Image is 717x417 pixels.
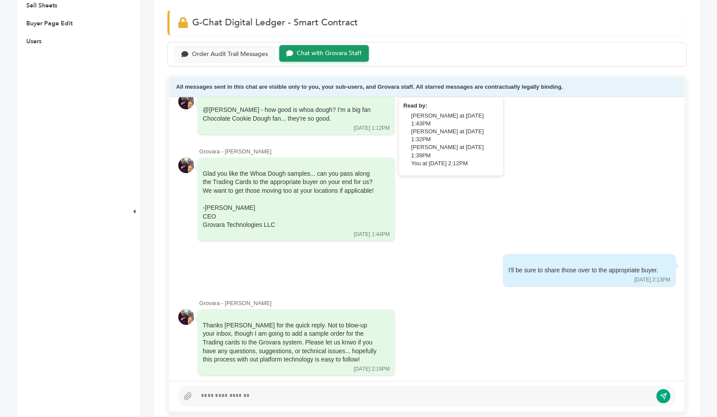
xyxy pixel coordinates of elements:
[203,170,378,229] div: Glad you like the Whoa Dough samples... can you pass along the Trading Cards to the appropriate b...
[26,1,57,10] a: Sell Sheets
[354,231,390,238] div: [DATE] 1:44PM
[411,160,499,167] div: You at [DATE] 2:12PM
[403,102,427,109] strong: Read by:
[199,299,675,307] div: Grovara - [PERSON_NAME]
[192,51,268,58] div: Order Audit Trail Messages
[26,37,42,45] a: Users
[411,112,499,128] div: [PERSON_NAME] at [DATE] 1:43PM
[354,125,390,132] div: [DATE] 1:12PM
[192,16,358,29] span: G-Chat Digital Ledger - Smart Contract
[297,50,362,57] div: Chat with Grovara Staff
[203,212,378,221] div: CEO
[634,276,670,284] div: [DATE] 2:13PM
[203,221,378,229] div: Grovara Technologies LLC
[203,321,378,364] div: Thanks [PERSON_NAME] for the quick reply. Not to blow-up your inbox, though I am going to add a s...
[354,365,390,373] div: [DATE] 2:19PM
[170,77,684,97] div: All messages sent in this chat are visible only to you, your sub-users, and Grovara staff. All st...
[26,19,73,28] a: Buyer Page Edit
[411,128,499,143] div: [PERSON_NAME] at [DATE] 1:32PM
[203,204,378,212] div: -[PERSON_NAME]
[411,143,499,159] div: [PERSON_NAME] at [DATE] 1:39PM
[508,266,658,275] div: I'll be sure to share those over to the appropriate buyer.
[203,106,378,123] div: @[PERSON_NAME] - how good is whoa dough? I'm a big fan Chocolate Cookie Dough fan... they're so g...
[199,148,675,156] div: Grovara - [PERSON_NAME]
